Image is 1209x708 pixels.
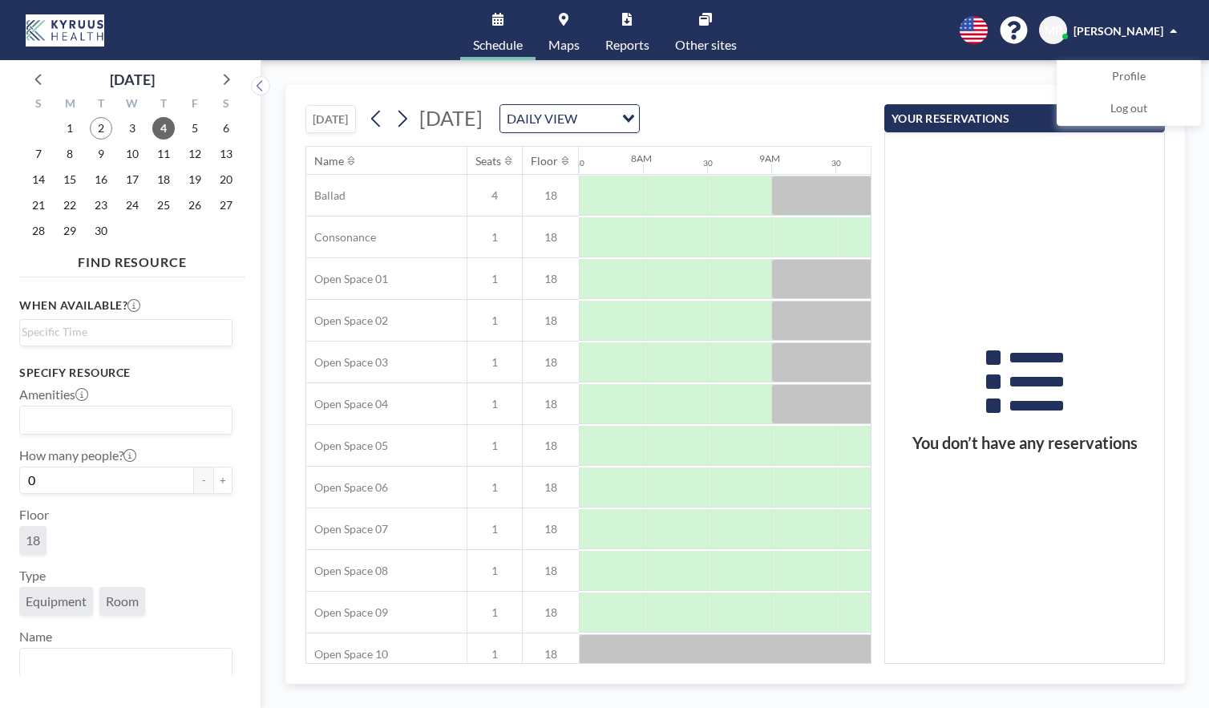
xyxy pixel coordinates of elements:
span: Room [106,593,139,609]
div: 9AM [759,152,780,164]
span: Tuesday, September 16, 2025 [90,168,112,191]
span: 18 [523,647,579,661]
input: Search for option [582,108,613,129]
div: F [179,95,210,115]
span: Reports [605,38,649,51]
span: [PERSON_NAME] [1074,24,1163,38]
span: 18 [523,564,579,578]
span: Consonance [306,230,376,245]
div: Search for option [20,649,232,676]
span: Maps [548,38,580,51]
button: [DATE] [305,105,356,133]
span: Tuesday, September 2, 2025 [90,117,112,140]
span: 18 [523,439,579,453]
span: Profile [1112,69,1146,85]
span: Sunday, September 14, 2025 [27,168,50,191]
span: Ballad [306,188,346,203]
div: T [86,95,117,115]
span: Monday, September 15, 2025 [59,168,81,191]
div: Search for option [20,320,232,344]
div: S [210,95,241,115]
span: [DATE] [419,106,483,130]
div: [DATE] [110,68,155,91]
div: 8AM [631,152,652,164]
span: 1 [467,605,522,620]
span: Equipment [26,593,87,609]
span: Monday, September 29, 2025 [59,220,81,242]
span: 1 [467,355,522,370]
span: 1 [467,522,522,536]
div: Seats [475,154,501,168]
label: Name [19,629,52,645]
input: Search for option [22,652,223,673]
span: Log out [1110,101,1147,117]
span: Open Space 05 [306,439,388,453]
span: Thursday, September 4, 2025 [152,117,175,140]
div: Search for option [500,105,639,132]
h3: Specify resource [19,366,232,380]
span: Sunday, September 7, 2025 [27,143,50,165]
span: 4 [467,188,522,203]
span: DAILY VIEW [503,108,580,129]
span: 1 [467,564,522,578]
span: 18 [26,532,40,548]
div: W [117,95,148,115]
span: 18 [523,314,579,328]
a: Profile [1057,61,1200,93]
span: MB [1045,23,1062,38]
span: Open Space 02 [306,314,388,328]
span: Other sites [675,38,737,51]
span: Open Space 10 [306,647,388,661]
span: Schedule [473,38,523,51]
span: Open Space 01 [306,272,388,286]
span: 1 [467,647,522,661]
span: Open Space 04 [306,397,388,411]
span: Friday, September 26, 2025 [184,194,206,216]
input: Search for option [22,323,223,341]
div: T [148,95,179,115]
h3: You don’t have any reservations [885,433,1164,453]
span: 1 [467,480,522,495]
button: YOUR RESERVATIONS [884,104,1165,132]
span: Open Space 06 [306,480,388,495]
div: S [23,95,55,115]
span: Wednesday, September 17, 2025 [121,168,144,191]
span: Open Space 09 [306,605,388,620]
span: 1 [467,230,522,245]
span: 18 [523,605,579,620]
div: M [55,95,86,115]
span: Sunday, September 28, 2025 [27,220,50,242]
span: Tuesday, September 9, 2025 [90,143,112,165]
span: 18 [523,230,579,245]
span: Saturday, September 20, 2025 [215,168,237,191]
span: 1 [467,314,522,328]
label: Amenities [19,386,88,403]
div: Name [314,154,344,168]
button: - [194,467,213,494]
span: 18 [523,188,579,203]
span: 18 [523,355,579,370]
span: Saturday, September 27, 2025 [215,194,237,216]
span: Thursday, September 25, 2025 [152,194,175,216]
span: Friday, September 19, 2025 [184,168,206,191]
span: Open Space 08 [306,564,388,578]
div: 30 [575,158,584,168]
span: Thursday, September 18, 2025 [152,168,175,191]
span: 1 [467,439,522,453]
span: Wednesday, September 10, 2025 [121,143,144,165]
div: Floor [531,154,558,168]
span: Monday, September 22, 2025 [59,194,81,216]
span: Open Space 07 [306,522,388,536]
h4: FIND RESOURCE [19,248,245,270]
span: Friday, September 5, 2025 [184,117,206,140]
a: Log out [1057,93,1200,125]
img: organization-logo [26,14,104,47]
span: Monday, September 8, 2025 [59,143,81,165]
div: Search for option [20,407,232,434]
span: Wednesday, September 24, 2025 [121,194,144,216]
input: Search for option [22,410,223,431]
span: Open Space 03 [306,355,388,370]
span: Sunday, September 21, 2025 [27,194,50,216]
span: Saturday, September 13, 2025 [215,143,237,165]
label: Floor [19,507,49,523]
